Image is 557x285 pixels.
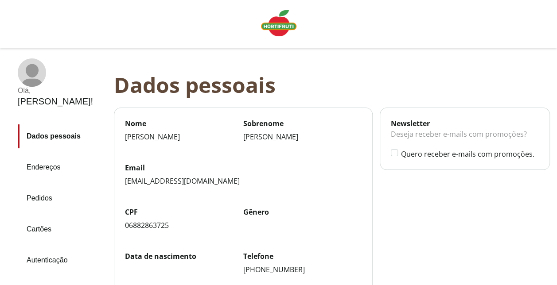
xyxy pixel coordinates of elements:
[125,119,243,128] label: Nome
[261,10,296,36] img: Logo
[401,149,539,159] label: Quero receber e-mails com promoções.
[125,132,243,142] div: [PERSON_NAME]
[391,119,539,128] div: Newsletter
[243,132,362,142] div: [PERSON_NAME]
[391,128,539,149] div: Deseja receber e-mails com promoções?
[18,124,107,148] a: Dados pessoais
[125,251,243,261] label: Data de nascimento
[125,163,362,173] label: Email
[18,217,107,241] a: Cartões
[243,265,362,274] div: [PHONE_NUMBER]
[114,73,557,97] div: Dados pessoais
[18,155,107,179] a: Endereços
[243,251,362,261] label: Telefone
[18,248,107,272] a: Autenticação
[18,87,93,95] div: Olá ,
[257,6,300,42] a: Logo
[18,96,93,107] div: [PERSON_NAME] !
[125,220,243,230] div: 06882863725
[125,176,362,186] div: [EMAIL_ADDRESS][DOMAIN_NAME]
[243,207,362,217] label: Gênero
[125,207,243,217] label: CPF
[243,119,362,128] label: Sobrenome
[18,186,107,210] a: Pedidos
